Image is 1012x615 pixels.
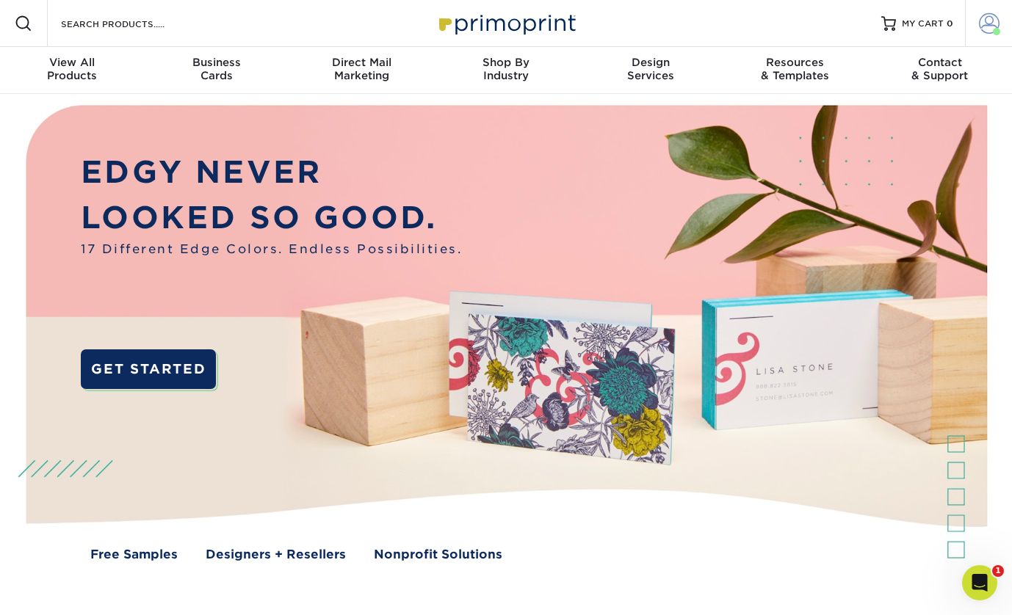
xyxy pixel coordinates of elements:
span: Direct Mail [289,56,434,69]
div: Cards [145,56,289,82]
input: SEARCH PRODUCTS..... [59,15,203,32]
div: Marketing [289,56,434,82]
a: Nonprofit Solutions [374,545,502,564]
a: Shop ByIndustry [434,47,579,94]
a: Designers + Resellers [206,545,346,564]
span: 17 Different Edge Colors. Endless Possibilities. [81,240,462,258]
span: Shop By [434,56,579,69]
span: Business [145,56,289,69]
a: DesignServices [578,47,723,94]
a: BusinessCards [145,47,289,94]
p: EDGY NEVER [81,149,462,194]
div: & Support [867,56,1012,82]
a: GET STARTED [81,349,216,389]
span: 0 [947,18,953,29]
span: Contact [867,56,1012,69]
span: 1 [992,565,1004,577]
img: Primoprint [433,7,579,39]
a: Direct MailMarketing [289,47,434,94]
span: Resources [723,56,867,69]
span: Design [578,56,723,69]
a: Resources& Templates [723,47,867,94]
a: Free Samples [90,545,178,564]
p: LOOKED SO GOOD. [81,194,462,240]
div: & Templates [723,56,867,82]
div: Services [578,56,723,82]
div: Industry [434,56,579,82]
iframe: Intercom live chat [962,565,997,600]
a: Contact& Support [867,47,1012,94]
span: MY CART [902,18,944,30]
